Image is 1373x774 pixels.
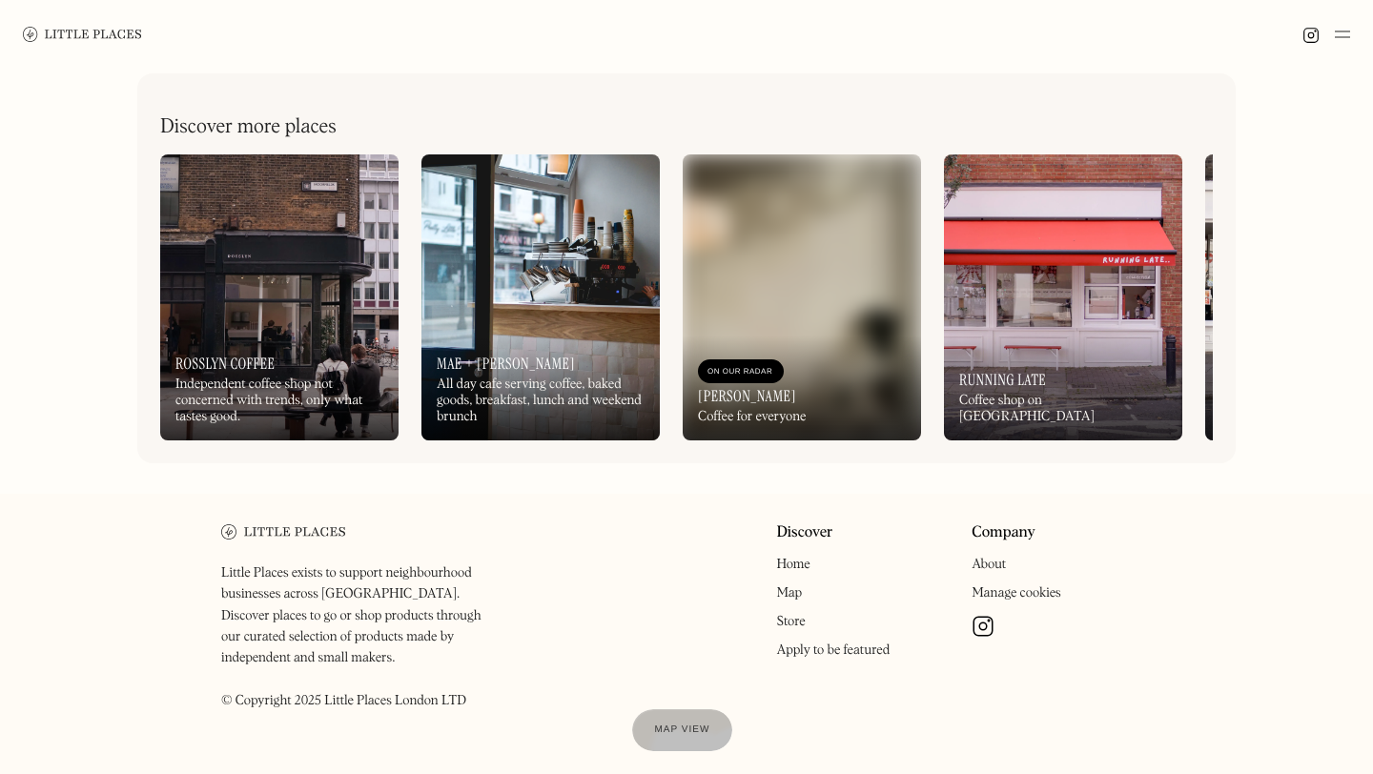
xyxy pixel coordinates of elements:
[437,377,645,424] div: All day cafe serving coffee, baked goods, breakfast, lunch and weekend brunch
[655,724,710,735] span: Map view
[175,355,275,373] h3: Rosslyn Coffee
[776,615,805,628] a: Store
[972,524,1035,542] a: Company
[698,409,806,425] div: Coffee for everyone
[632,709,733,751] a: Map view
[776,558,809,571] a: Home
[959,371,1046,389] h3: Running Late
[944,154,1182,440] a: Running LateCoffee shop on [GEOGRAPHIC_DATA]
[175,377,383,424] div: Independent coffee shop not concerned with trends, only what tastes good.
[437,355,575,373] h3: Mae + [PERSON_NAME]
[959,393,1167,425] div: Coffee shop on [GEOGRAPHIC_DATA]
[421,154,660,440] a: Mae + [PERSON_NAME]All day cafe serving coffee, baked goods, breakfast, lunch and weekend brunch
[776,586,802,600] a: Map
[221,562,501,712] p: Little Places exists to support neighbourhood businesses across [GEOGRAPHIC_DATA]. Discover place...
[698,387,796,405] h3: [PERSON_NAME]
[683,154,921,440] a: On Our Radar[PERSON_NAME]Coffee for everyone
[776,524,832,542] a: Discover
[160,154,399,440] a: Rosslyn CoffeeIndependent coffee shop not concerned with trends, only what tastes good.
[160,115,337,139] h2: Discover more places
[972,558,1006,571] a: About
[707,362,774,381] div: On Our Radar
[972,586,1061,600] a: Manage cookies
[776,643,890,657] a: Apply to be featured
